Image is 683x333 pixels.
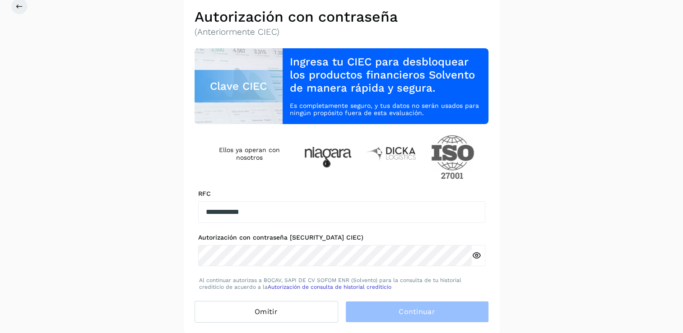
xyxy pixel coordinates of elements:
span: Omitir [255,307,278,317]
img: ISO [431,135,474,179]
label: RFC [198,190,485,198]
label: Autorización con contraseña [SECURITY_DATA] CIEC) [198,234,485,241]
img: Dicka logistics [366,146,417,161]
h4: Ellos ya operan con nosotros [209,146,290,162]
span: Continuar [399,307,435,317]
button: Omitir [195,301,338,323]
img: Niagara [304,147,352,167]
p: (Anteriormente CIEC) [195,27,489,37]
h2: Autorización con contraseña [195,8,489,25]
a: Autorización de consulta de historial crediticio [268,284,391,290]
p: Es completamente seguro, y tus datos no serán usados para ningún propósito fuera de esta evaluación. [290,102,481,117]
h3: Ingresa tu CIEC para desbloquear los productos financieros Solvento de manera rápida y segura. [290,55,481,94]
button: Continuar [345,301,489,323]
p: Al continuar autorizas a BOCAV, SAPI DE CV SOFOM ENR (Solvento) para la consulta de tu historial ... [199,277,484,290]
div: Clave CIEC [195,70,283,102]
